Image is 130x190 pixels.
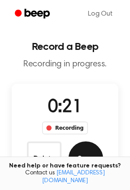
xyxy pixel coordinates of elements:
a: [EMAIL_ADDRESS][DOMAIN_NAME] [42,170,105,184]
a: Log Out [79,3,121,24]
button: Save Audio Record [68,141,103,176]
span: 0:21 [48,98,82,117]
div: Recording [42,121,88,134]
a: Beep [9,6,58,23]
p: Recording in progress. [7,59,123,70]
button: Delete Audio Record [27,141,62,176]
h1: Record a Beep [7,42,123,52]
span: Contact us [5,170,125,185]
